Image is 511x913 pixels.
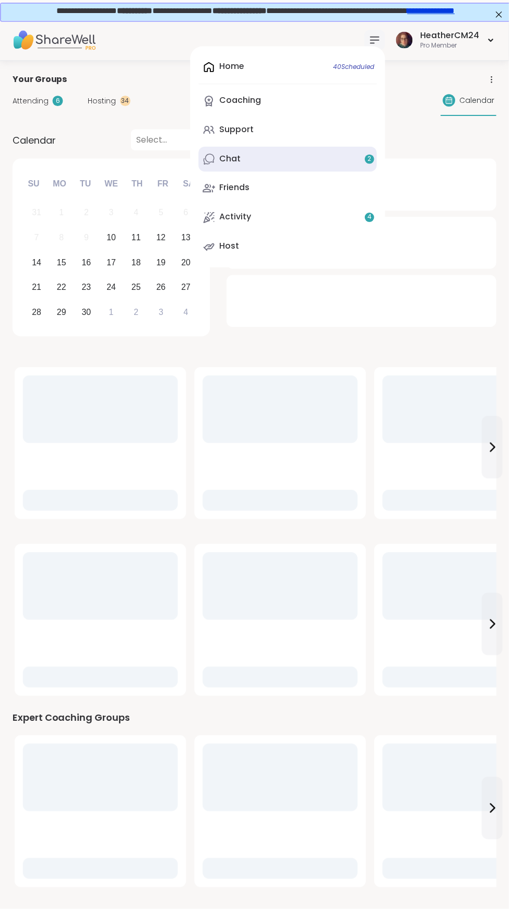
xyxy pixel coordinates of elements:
[157,282,167,296] div: 26
[26,228,48,250] div: Not available Sunday, September 7th, 2025
[82,307,91,321] div: 30
[461,96,496,107] span: Calendar
[48,173,71,196] div: Mo
[220,154,242,165] div: Chat
[157,256,167,271] div: 19
[107,256,116,271] div: 17
[32,256,41,271] div: 14
[126,173,149,196] div: Th
[150,277,173,300] div: Choose Friday, September 26th, 2025
[110,307,114,321] div: 1
[57,282,66,296] div: 22
[150,228,173,250] div: Choose Friday, September 12th, 2025
[22,173,45,196] div: Su
[13,74,67,86] span: Your Groups
[184,206,189,220] div: 6
[76,228,98,250] div: Not available Tuesday, September 9th, 2025
[220,95,262,107] div: Coaching
[126,302,148,325] div: Choose Thursday, October 2nd, 2025
[13,22,96,58] img: ShareWell Nav Logo
[422,41,481,50] div: Pro Member
[101,302,123,325] div: Choose Wednesday, October 1st, 2025
[220,241,240,253] div: Host
[26,253,48,275] div: Choose Sunday, September 14th, 2025
[74,173,97,196] div: Tu
[220,212,252,224] div: Activity
[101,253,123,275] div: Choose Wednesday, September 17th, 2025
[199,89,378,114] a: Coaching
[422,30,481,41] div: HeatherCM24
[82,282,91,296] div: 23
[159,307,164,321] div: 3
[369,214,373,223] span: 4
[57,307,66,321] div: 29
[184,307,189,321] div: 4
[51,253,73,275] div: Choose Monday, September 15th, 2025
[26,203,48,225] div: Not available Sunday, August 31st, 2025
[85,206,89,220] div: 2
[199,147,378,172] a: Chat2
[178,173,201,196] div: Sa
[51,228,73,250] div: Not available Monday, September 8th, 2025
[182,282,192,296] div: 27
[175,228,198,250] div: Choose Saturday, September 13th, 2025
[101,228,123,250] div: Choose Wednesday, September 10th, 2025
[370,155,373,164] span: 2
[110,206,114,220] div: 3
[51,203,73,225] div: Not available Monday, September 1st, 2025
[60,231,64,245] div: 8
[34,231,39,245] div: 7
[199,118,378,143] a: Support
[101,277,123,300] div: Choose Wednesday, September 24th, 2025
[199,235,378,260] a: Host
[220,183,251,194] div: Friends
[13,134,56,148] span: Calendar
[182,231,192,245] div: 13
[126,203,148,225] div: Not available Thursday, September 4th, 2025
[175,302,198,325] div: Choose Saturday, October 4th, 2025
[182,256,192,271] div: 20
[132,256,141,271] div: 18
[175,253,198,275] div: Choose Saturday, September 20th, 2025
[88,96,116,107] span: Hosting
[53,96,63,107] div: 6
[51,302,73,325] div: Choose Monday, September 29th, 2025
[150,253,173,275] div: Choose Friday, September 19th, 2025
[24,201,199,326] div: month 2025-09
[76,203,98,225] div: Not available Tuesday, September 2nd, 2025
[126,228,148,250] div: Choose Thursday, September 11th, 2025
[76,277,98,300] div: Choose Tuesday, September 23rd, 2025
[32,206,41,220] div: 31
[126,253,148,275] div: Choose Thursday, September 18th, 2025
[121,96,131,107] div: 34
[100,173,123,196] div: We
[199,206,378,231] a: Activity4
[32,307,41,321] div: 28
[76,302,98,325] div: Choose Tuesday, September 30th, 2025
[107,231,116,245] div: 10
[32,282,41,296] div: 21
[126,277,148,300] div: Choose Thursday, September 25th, 2025
[398,32,414,49] img: HeatherCM24
[82,256,91,271] div: 16
[132,231,141,245] div: 11
[107,282,116,296] div: 24
[26,277,48,300] div: Choose Sunday, September 21st, 2025
[220,124,255,136] div: Support
[199,177,378,202] a: Friends
[152,173,175,196] div: Fr
[13,713,498,728] div: Expert Coaching Groups
[101,203,123,225] div: Not available Wednesday, September 3rd, 2025
[26,302,48,325] div: Choose Sunday, September 28th, 2025
[175,277,198,300] div: Choose Saturday, September 27th, 2025
[175,203,198,225] div: Not available Saturday, September 6th, 2025
[85,231,89,245] div: 9
[150,203,173,225] div: Not available Friday, September 5th, 2025
[76,253,98,275] div: Choose Tuesday, September 16th, 2025
[132,282,141,296] div: 25
[157,231,167,245] div: 12
[13,96,49,107] span: Attending
[159,206,164,220] div: 5
[134,307,139,321] div: 2
[60,206,64,220] div: 1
